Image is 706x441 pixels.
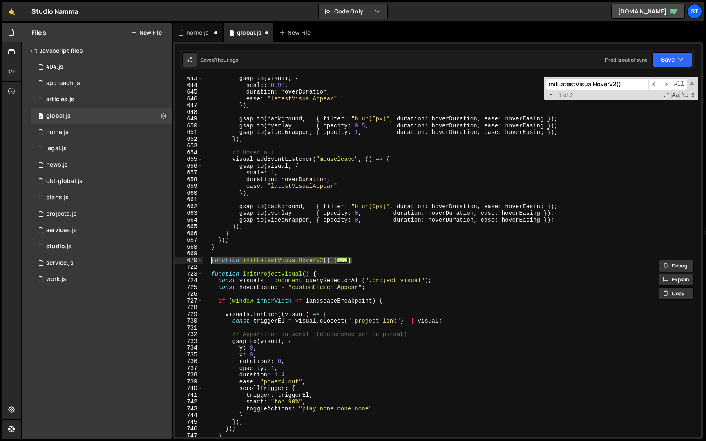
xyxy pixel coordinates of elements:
[46,161,68,169] div: news.js
[175,379,203,385] div: 739
[46,259,74,267] div: service.js
[175,169,203,176] div: 657
[175,96,203,102] div: 646
[131,29,162,36] button: New File
[546,78,648,90] input: Search for
[175,183,203,190] div: 659
[175,264,203,271] div: 722
[175,345,203,352] div: 734
[671,78,687,90] span: Alt-Enter
[175,318,203,325] div: 730
[175,419,203,426] div: 745
[2,2,22,21] a: 🤙
[671,91,680,99] span: CaseSensitive Search
[31,59,172,75] div: 16482/47502.js
[46,276,66,283] div: work.js
[175,405,203,412] div: 743
[31,157,172,173] div: 16482/47499.js
[175,425,203,432] div: 746
[31,255,172,271] div: service.js
[175,365,203,372] div: 737
[175,129,203,136] div: 651
[175,149,203,156] div: 654
[46,80,80,87] div: approach.js
[175,304,203,311] div: 728
[31,271,172,287] div: work.js
[46,63,63,71] div: 404.js
[46,194,69,201] div: plans.js
[555,92,576,99] span: 1 of 2
[31,238,172,255] div: 16482/47497.js
[175,223,203,230] div: 665
[279,29,314,37] div: New File
[175,412,203,419] div: 744
[186,29,209,37] div: home.js
[662,91,670,99] span: RegExp Search
[175,163,203,170] div: 656
[175,89,203,96] div: 645
[175,291,203,298] div: 726
[605,56,648,63] div: Prod is out of sync
[31,222,172,238] div: 16482/47490.js
[175,392,203,399] div: 741
[611,4,685,19] a: [DOMAIN_NAME]
[215,56,239,63] div: 1 hour ago
[175,116,203,122] div: 649
[175,82,203,89] div: 644
[175,203,203,210] div: 662
[175,244,203,251] div: 668
[46,210,77,218] div: projects.js
[31,7,78,16] div: Studio Namma
[46,145,67,152] div: legal.js
[175,338,203,345] div: 733
[175,176,203,183] div: 658
[175,352,203,359] div: 735
[652,52,692,67] button: Save
[175,210,203,217] div: 663
[175,298,203,305] div: 727
[175,284,203,291] div: 725
[175,196,203,203] div: 661
[46,112,71,120] div: global.js
[660,78,671,90] span: ​
[175,358,203,365] div: 736
[175,372,203,379] div: 738
[175,136,203,143] div: 652
[687,4,702,19] a: St
[175,271,203,278] div: 723
[46,243,71,250] div: studio.js
[648,78,660,90] span: ​
[31,28,46,37] h2: Files
[31,189,172,206] div: 16482/47495.js
[31,140,172,157] div: 16482/47496.js
[175,385,203,392] div: 740
[200,56,238,63] div: Saved
[46,96,74,103] div: articles.js
[175,143,203,149] div: 653
[31,75,172,91] div: 16482/47498.js
[175,75,203,82] div: 643
[237,29,261,37] div: global.js
[175,277,203,284] div: 724
[31,173,172,189] div: 16482/47487.js
[175,331,203,338] div: 732
[31,124,172,140] div: 16482/47488.js
[31,206,172,222] div: 16482/47501.js
[659,260,694,272] button: Debug
[38,114,43,120] span: 1
[175,325,203,332] div: 731
[175,399,203,405] div: 742
[175,156,203,163] div: 655
[690,91,695,99] span: Search In Selection
[175,250,203,257] div: 669
[22,42,172,59] div: Javascript files
[659,287,694,300] button: Copy
[175,122,203,129] div: 650
[547,91,555,99] span: Toggle Replace mode
[175,237,203,244] div: 667
[175,257,203,264] div: 670
[337,258,348,262] span: ...
[681,91,689,99] span: Whole Word Search
[46,178,83,185] div: old-global.js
